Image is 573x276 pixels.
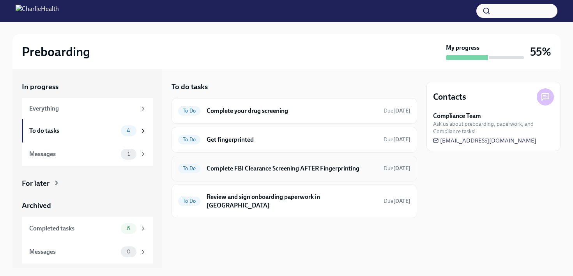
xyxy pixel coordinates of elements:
span: To Do [178,165,200,171]
span: September 27th, 2025 09:00 [384,165,410,172]
a: Messages1 [22,142,153,166]
div: To do tasks [29,127,118,135]
span: Due [384,136,410,143]
a: In progress [22,82,153,92]
strong: [DATE] [393,165,410,172]
a: To DoReview and sign onboarding paperwork in [GEOGRAPHIC_DATA]Due[DATE] [178,191,410,211]
strong: [DATE] [393,136,410,143]
a: To do tasks4 [22,119,153,142]
div: Messages [29,150,118,158]
a: Archived [22,200,153,211]
strong: My progress [446,44,479,52]
span: To Do [178,198,200,204]
a: To DoComplete FBI Clearance Screening AFTER FingerprintingDue[DATE] [178,162,410,175]
h6: Get fingerprinted [207,135,377,144]
strong: [DATE] [393,198,410,204]
h6: Complete your drug screening [207,107,377,115]
span: Due [384,165,410,172]
div: Completed tasks [29,224,118,233]
span: To Do [178,137,200,142]
span: 6 [122,225,135,231]
span: September 27th, 2025 09:00 [384,197,410,205]
div: Everything [29,104,136,113]
a: [EMAIL_ADDRESS][DOMAIN_NAME] [433,137,536,144]
strong: [DATE] [393,107,410,114]
div: Messages [29,248,118,256]
strong: Compliance Team [433,112,481,120]
h3: 55% [530,45,551,59]
a: To DoGet fingerprintedDue[DATE] [178,134,410,146]
div: For later [22,178,50,188]
span: 1 [123,151,134,157]
a: To DoComplete your drug screeningDue[DATE] [178,105,410,117]
h6: Review and sign onboarding paperwork in [GEOGRAPHIC_DATA] [207,193,377,210]
a: Messages0 [22,240,153,264]
span: To Do [178,108,200,114]
h6: Complete FBI Clearance Screening AFTER Fingerprinting [207,164,377,173]
a: For later [22,178,153,188]
a: Everything [22,98,153,119]
span: 0 [122,249,135,255]
span: 4 [122,128,135,134]
span: September 24th, 2025 09:00 [384,136,410,143]
img: CharlieHealth [16,5,59,17]
h5: To do tasks [172,82,208,92]
span: Ask us about preboarding, paperwork, and Compliance tasks! [433,120,554,135]
span: Due [384,107,410,114]
span: Due [384,198,410,204]
a: Completed tasks6 [22,217,153,240]
h2: Preboarding [22,44,90,60]
h4: Contacts [433,91,466,103]
span: September 24th, 2025 09:00 [384,107,410,114]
